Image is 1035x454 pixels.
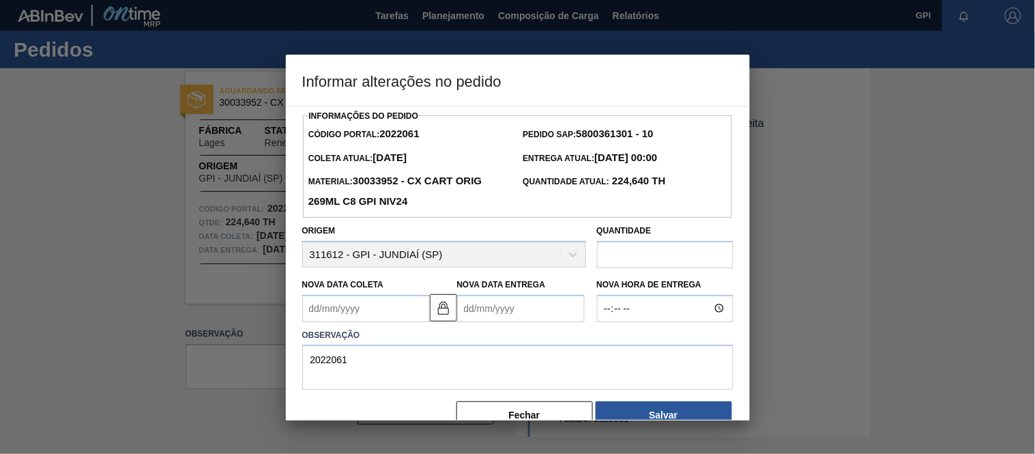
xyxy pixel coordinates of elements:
[597,275,733,295] label: Nova Hora de Entrega
[597,226,652,236] label: Quantidade
[435,300,452,316] img: locked
[523,177,666,186] span: Quantidade Atual:
[308,177,482,207] span: Material:
[523,154,658,163] span: Entrega Atual:
[523,130,654,139] span: Pedido SAP:
[308,175,482,207] strong: 30033952 - CX CART ORIG 269ML C8 GPI NIV24
[302,345,733,390] textarea: 2022061
[286,55,750,107] h3: Informar alterações no pedido
[302,326,733,345] label: Observação
[456,401,593,429] button: Fechar
[594,152,657,163] strong: [DATE] 00:00
[308,154,407,163] span: Coleta Atual:
[309,111,419,121] label: Informações do Pedido
[609,175,666,186] strong: 224,640 TH
[596,401,732,429] button: Salvar
[457,295,585,322] input: dd/mm/yyyy
[577,128,654,139] strong: 5800361301 - 10
[379,128,419,139] strong: 2022061
[373,152,407,163] strong: [DATE]
[302,280,384,289] label: Nova Data Coleta
[308,130,420,139] span: Código Portal:
[430,294,457,322] button: locked
[457,280,546,289] label: Nova Data Entrega
[302,295,430,322] input: dd/mm/yyyy
[302,226,336,236] label: Origem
